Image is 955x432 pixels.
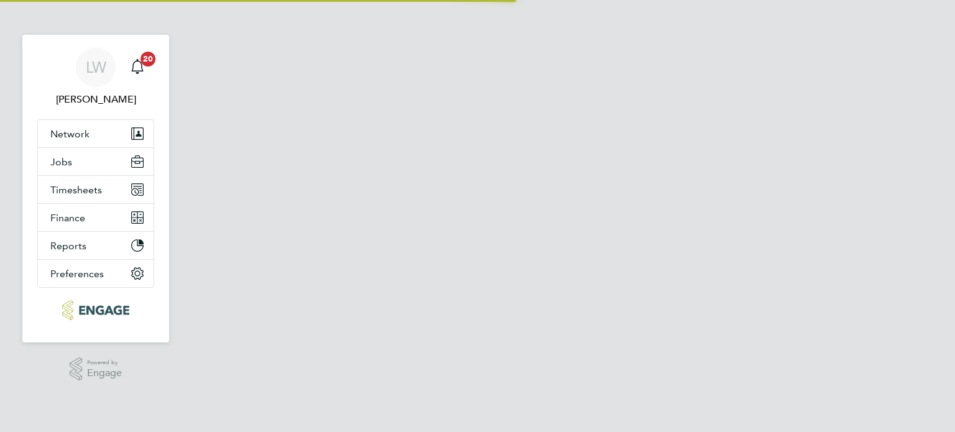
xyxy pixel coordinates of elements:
[50,212,85,224] span: Finance
[22,35,169,342] nav: Main navigation
[62,300,129,320] img: xede-logo-retina.png
[37,92,154,107] span: Lana Williams
[50,156,72,168] span: Jobs
[125,47,150,87] a: 20
[38,148,154,175] button: Jobs
[86,59,106,75] span: LW
[141,52,155,67] span: 20
[38,204,154,231] button: Finance
[38,232,154,259] button: Reports
[37,47,154,107] a: LW[PERSON_NAME]
[87,368,122,379] span: Engage
[70,357,122,381] a: Powered byEngage
[38,120,154,147] button: Network
[50,184,102,196] span: Timesheets
[38,260,154,287] button: Preferences
[50,128,90,140] span: Network
[38,176,154,203] button: Timesheets
[87,357,122,368] span: Powered by
[37,300,154,320] a: Go to home page
[50,240,86,252] span: Reports
[50,268,104,280] span: Preferences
